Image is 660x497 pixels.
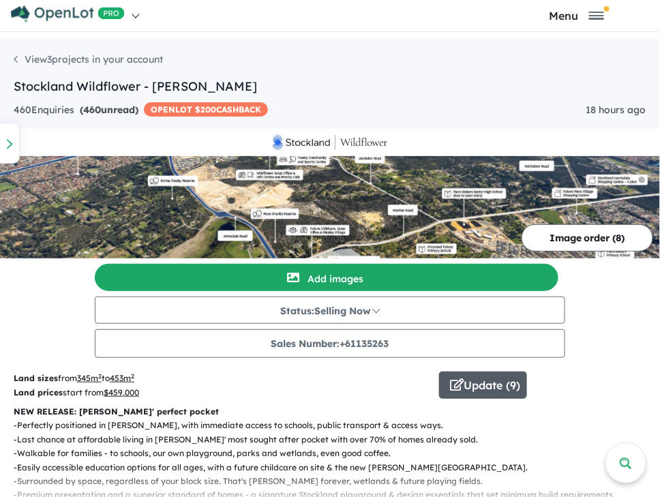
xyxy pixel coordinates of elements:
b: Land prices [14,387,63,397]
p: from [14,372,429,385]
span: OPENLOT $ 200 CASHBACK [144,102,268,117]
button: Toggle navigation [497,9,657,22]
u: 345 m [77,373,102,383]
a: Stockland Wildflower - [PERSON_NAME] [14,78,257,94]
button: Update (9) [439,372,527,399]
button: Add images [95,264,558,291]
sup: 2 [131,372,134,380]
p: start from [14,386,429,400]
b: Land sizes [14,373,58,383]
span: 460 [83,104,101,116]
img: Stockland Wildflower - Piara Waters Logo [5,134,655,151]
p: - Perfectly positioned in [PERSON_NAME], with immediate access to schools, public transport & acc... [14,419,646,432]
p: NEW RELEASE: [PERSON_NAME]' perfect pocket [14,405,646,419]
button: Image order (8) [522,224,653,252]
p: - Last chance at affordable living in [PERSON_NAME]' most sought after pocket with over 70% of ho... [14,433,646,447]
p: - Surrounded by space, regardless of your block size. That's [PERSON_NAME] forever, wetlands & fu... [14,475,646,488]
sup: 2 [98,372,102,380]
div: 18 hours ago [586,102,646,119]
div: 460 Enquir ies [14,102,268,119]
strong: ( unread) [80,104,138,116]
button: Sales Number:+61135263 [95,329,565,358]
a: View3projects in your account [14,53,163,65]
u: $ 459,000 [104,387,139,397]
span: to [102,373,134,383]
u: 453 m [110,373,134,383]
nav: breadcrumb [14,52,646,77]
button: Status:Selling Now [95,297,565,324]
p: - Walkable for families - to schools, our own playground, parks and wetlands, even good coffee. [14,447,646,460]
img: Openlot PRO Logo White [11,5,125,22]
p: - Easily accessible education options for all ages, with a future childcare on site & the new [PE... [14,461,646,475]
